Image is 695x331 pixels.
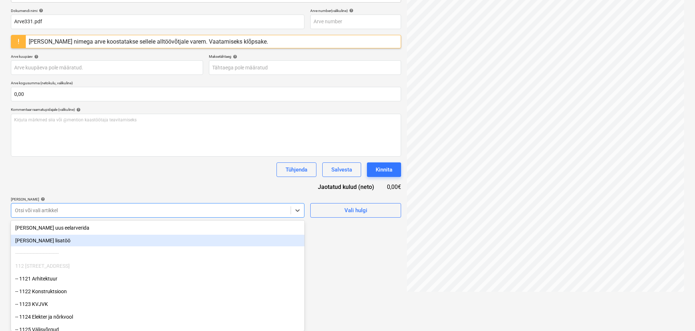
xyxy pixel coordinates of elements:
div: 112 [STREET_ADDRESS] [11,260,304,272]
div: Jaotatud kulud (neto) [307,183,386,191]
div: Arve kuupäev [11,54,203,59]
input: Arve kogusumma (netokulu, valikuline) [11,87,401,101]
input: Dokumendi nimi [11,15,304,29]
div: -- 1124 Elekter ja nõrkvool [11,311,304,323]
div: 0,00€ [386,183,401,191]
input: Arve kuupäeva pole määratud. [11,60,203,75]
div: [PERSON_NAME] lisatöö [11,235,304,246]
button: Salvesta [322,162,361,177]
span: help [39,197,45,201]
div: Lisa uus lisatöö [11,235,304,246]
div: Tühjenda [286,165,307,174]
p: Arve kogusumma (netokulu, valikuline) [11,81,401,87]
div: Dokumendi nimi [11,8,304,13]
div: 112 Rukki tee 11 [11,260,304,272]
span: help [33,55,39,59]
button: Vali hulgi [310,203,401,218]
div: -- 1122 Konstruktsioon [11,286,304,297]
div: ------------------------------ [11,247,304,259]
div: [PERSON_NAME] [11,197,304,202]
input: Arve number [310,15,401,29]
div: -- 1123 KVJVK [11,298,304,310]
div: Lisa uus eelarverida [11,222,304,234]
span: help [37,8,43,13]
div: [PERSON_NAME] uus eelarverida [11,222,304,234]
span: help [348,8,353,13]
span: help [75,108,81,112]
input: Tähtaega pole määratud [209,60,401,75]
button: Tühjenda [276,162,316,177]
div: Arve number (valikuline) [310,8,401,13]
div: Vali hulgi [344,206,367,215]
span: help [231,55,237,59]
div: Kinnita [376,165,392,174]
button: Kinnita [367,162,401,177]
div: Kommentaar raamatupidajale (valikuline) [11,107,401,112]
div: -- 1121 Arhitektuur [11,273,304,284]
div: [PERSON_NAME] nimega arve koostatakse sellele alltöövõtjale varem. Vaatamiseks klõpsake. [29,38,268,45]
div: Maksetähtaeg [209,54,401,59]
div: Salvesta [331,165,352,174]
